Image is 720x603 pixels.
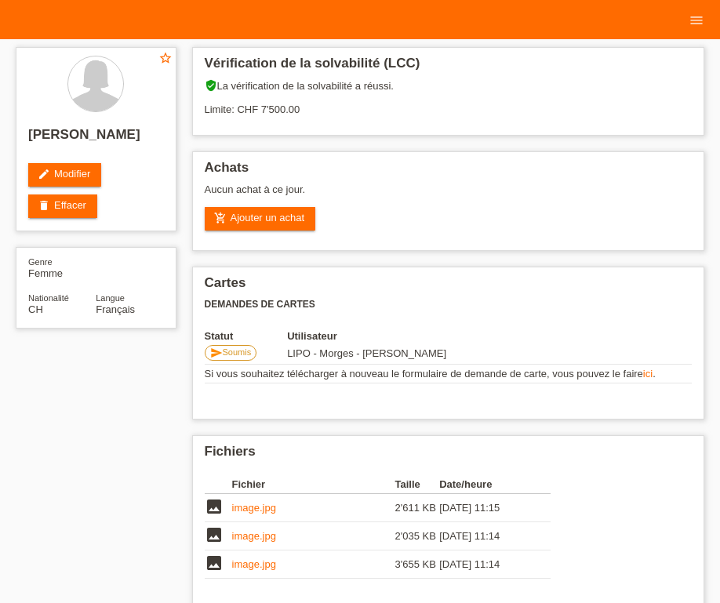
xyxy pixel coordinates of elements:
h2: Achats [205,160,693,183]
i: add_shopping_cart [214,212,227,224]
h2: Cartes [205,275,693,299]
th: Utilisateur [287,330,482,342]
td: [DATE] 11:14 [439,522,528,550]
i: send [210,347,223,359]
i: menu [689,13,704,28]
div: La vérification de la solvabilité a réussi. Limite: CHF 7'500.00 [205,79,693,127]
i: image [205,525,224,544]
span: 04.10.2025 [287,347,446,359]
th: Statut [205,330,288,342]
a: image.jpg [232,502,276,514]
h2: Fichiers [205,444,693,467]
th: Fichier [232,475,395,494]
i: image [205,554,224,572]
i: edit [38,168,50,180]
span: Français [96,303,135,315]
td: 3'655 KB [395,550,439,579]
th: Date/heure [439,475,528,494]
i: verified_user [205,79,217,92]
span: Genre [28,257,53,267]
h3: Demandes de cartes [205,299,693,311]
i: delete [38,199,50,212]
i: image [205,497,224,516]
div: Aucun achat à ce jour. [205,183,693,207]
span: Nationalité [28,293,69,303]
th: Taille [395,475,439,494]
a: image.jpg [232,558,276,570]
td: [DATE] 11:14 [439,550,528,579]
a: menu [681,15,712,24]
a: ici [643,368,653,380]
span: Langue [96,293,125,303]
a: image.jpg [232,530,276,542]
td: 2'035 KB [395,522,439,550]
span: Suisse [28,303,43,315]
h2: [PERSON_NAME] [28,127,164,151]
i: star_border [158,51,173,65]
div: Femme [28,256,96,279]
a: deleteEffacer [28,194,97,218]
a: add_shopping_cartAjouter un achat [205,207,316,231]
a: star_border [158,51,173,67]
h2: Vérification de la solvabilité (LCC) [205,56,693,79]
span: Soumis [223,347,252,357]
td: Si vous souhaitez télécharger à nouveau le formulaire de demande de carte, vous pouvez le faire . [205,365,693,383]
td: [DATE] 11:15 [439,494,528,522]
td: 2'611 KB [395,494,439,522]
a: editModifier [28,163,101,187]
